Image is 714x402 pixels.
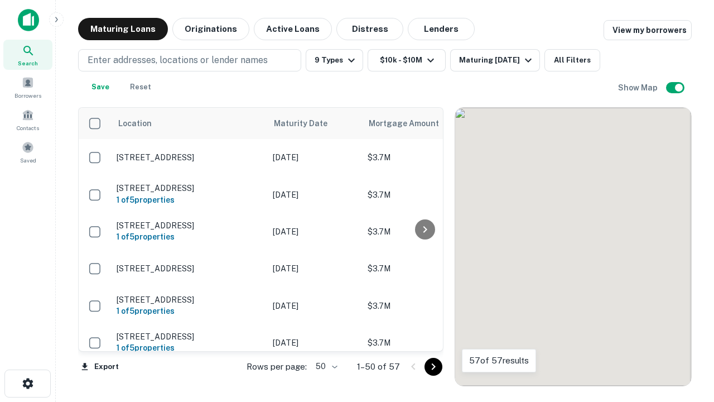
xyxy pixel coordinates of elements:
[118,117,152,130] span: Location
[544,49,600,71] button: All Filters
[459,54,535,67] div: Maturing [DATE]
[273,226,356,238] p: [DATE]
[117,264,262,274] p: [STREET_ADDRESS]
[273,337,356,349] p: [DATE]
[306,49,363,71] button: 9 Types
[362,108,485,139] th: Mortgage Amount
[469,354,529,367] p: 57 of 57 results
[368,226,479,238] p: $3.7M
[273,300,356,312] p: [DATE]
[18,9,39,31] img: capitalize-icon.png
[3,72,52,102] a: Borrowers
[369,117,454,130] span: Mortgage Amount
[117,152,262,162] p: [STREET_ADDRESS]
[267,108,362,139] th: Maturity Date
[408,18,475,40] button: Lenders
[15,91,41,100] span: Borrowers
[450,49,540,71] button: Maturing [DATE]
[117,231,262,243] h6: 1 of 5 properties
[78,49,301,71] button: Enter addresses, locations or lender names
[117,295,262,305] p: [STREET_ADDRESS]
[117,183,262,193] p: [STREET_ADDRESS]
[3,40,52,70] a: Search
[117,221,262,231] p: [STREET_ADDRESS]
[78,18,168,40] button: Maturing Loans
[117,342,262,354] h6: 1 of 5 properties
[78,358,122,375] button: Export
[3,137,52,167] a: Saved
[424,358,442,376] button: Go to next page
[123,76,158,98] button: Reset
[273,151,356,164] p: [DATE]
[274,117,342,130] span: Maturity Date
[83,76,118,98] button: Save your search to get updates of matches that match your search criteria.
[254,18,332,40] button: Active Loans
[368,300,479,312] p: $3.7M
[111,108,267,139] th: Location
[618,82,659,94] h6: Show Map
[368,262,479,275] p: $3.7M
[273,262,356,275] p: [DATE]
[247,360,307,374] p: Rows per page:
[368,189,479,201] p: $3.7M
[455,108,691,386] div: 0 0
[17,123,39,132] span: Contacts
[88,54,268,67] p: Enter addresses, locations or lender names
[117,332,262,342] p: [STREET_ADDRESS]
[368,49,446,71] button: $10k - $10M
[18,59,38,68] span: Search
[117,194,262,206] h6: 1 of 5 properties
[172,18,249,40] button: Originations
[604,20,692,40] a: View my borrowers
[3,104,52,135] a: Contacts
[311,358,339,375] div: 50
[368,151,479,164] p: $3.7M
[357,360,400,374] p: 1–50 of 57
[117,305,262,317] h6: 1 of 5 properties
[273,189,356,201] p: [DATE]
[336,18,403,40] button: Distress
[20,156,36,165] span: Saved
[368,337,479,349] p: $3.7M
[658,277,714,331] iframe: Chat Widget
